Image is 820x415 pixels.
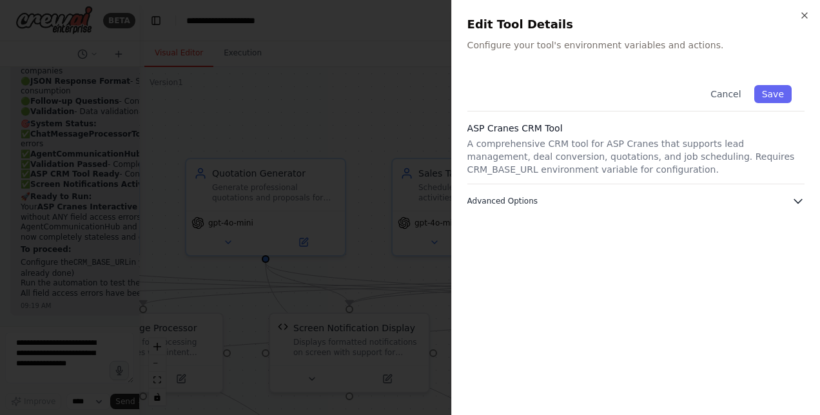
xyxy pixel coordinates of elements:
h2: Edit Tool Details [467,15,805,34]
button: Cancel [703,85,748,103]
button: Advanced Options [467,195,805,207]
span: Advanced Options [467,196,538,206]
p: Configure your tool's environment variables and actions. [467,39,805,52]
h3: ASP Cranes CRM Tool [467,122,805,135]
p: A comprehensive CRM tool for ASP Cranes that supports lead management, deal conversion, quotation... [467,137,805,176]
button: Save [754,85,792,103]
